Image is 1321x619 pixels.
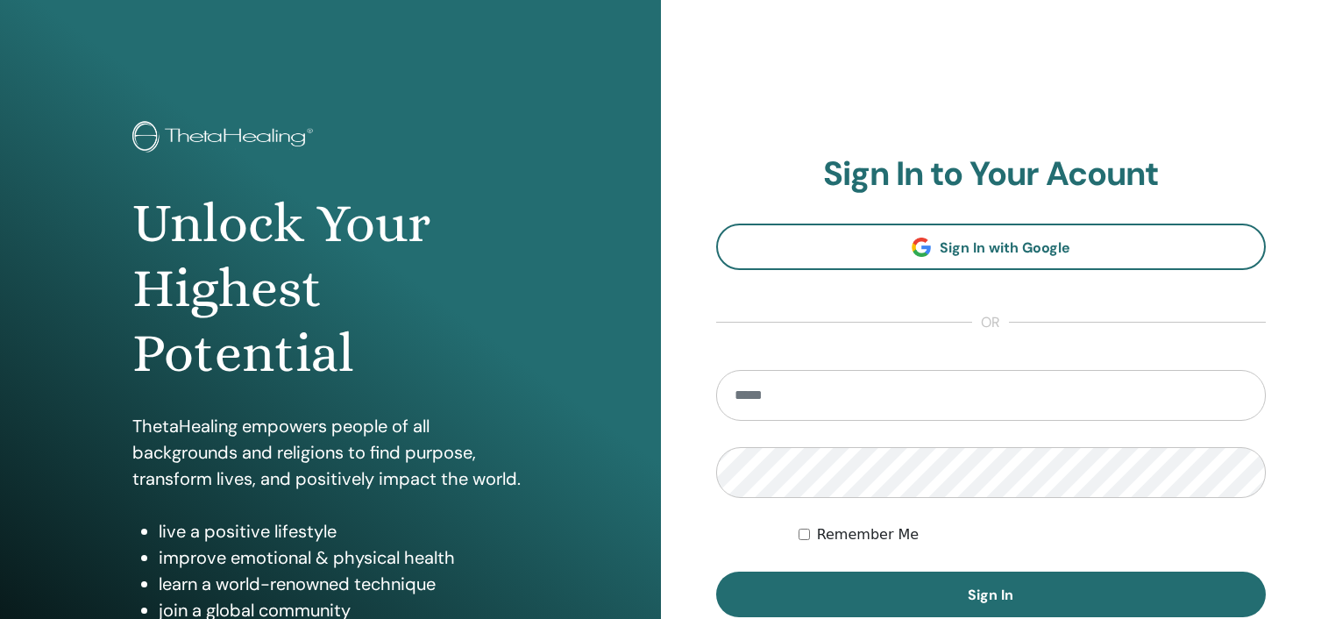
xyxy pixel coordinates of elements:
[799,524,1266,545] div: Keep me authenticated indefinitely or until I manually logout
[716,154,1267,195] h2: Sign In to Your Acount
[716,572,1267,617] button: Sign In
[132,413,529,492] p: ThetaHealing empowers people of all backgrounds and religions to find purpose, transform lives, a...
[159,544,529,571] li: improve emotional & physical health
[972,312,1009,333] span: or
[968,586,1013,604] span: Sign In
[716,224,1267,270] a: Sign In with Google
[940,238,1070,257] span: Sign In with Google
[817,524,920,545] label: Remember Me
[159,571,529,597] li: learn a world-renowned technique
[159,518,529,544] li: live a positive lifestyle
[132,191,529,387] h1: Unlock Your Highest Potential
